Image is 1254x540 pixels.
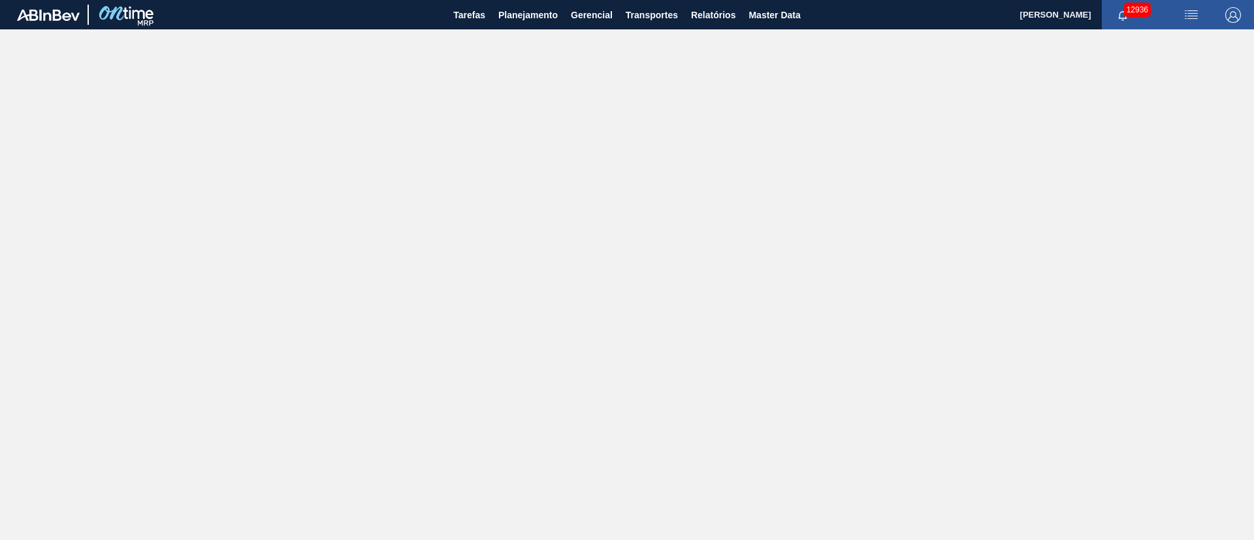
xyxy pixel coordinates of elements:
span: Gerencial [571,7,613,23]
span: Master Data [748,7,800,23]
span: 12936 [1124,3,1151,17]
img: TNhmsLtSVTkK8tSr43FrP2fwEKptu5GPRR3wAAAABJRU5ErkJggg== [17,9,80,21]
span: Relatórios [691,7,735,23]
img: userActions [1183,7,1199,23]
img: Logout [1225,7,1241,23]
span: Planejamento [498,7,558,23]
span: Transportes [626,7,678,23]
button: Notificações [1102,6,1144,24]
span: Tarefas [453,7,485,23]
